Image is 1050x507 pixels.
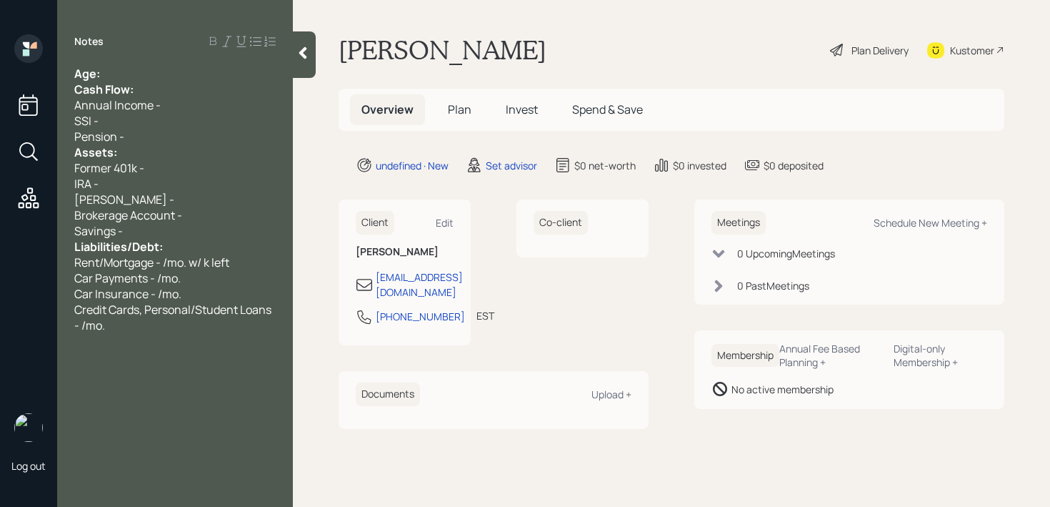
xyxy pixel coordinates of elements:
span: SSI - [74,113,99,129]
div: [PHONE_NUMBER] [376,309,465,324]
h6: Client [356,211,394,235]
div: Set advisor [486,158,537,173]
span: Overview [361,102,414,117]
div: 0 Past Meeting s [737,278,809,293]
span: Former 401k - [74,160,144,176]
h1: [PERSON_NAME] [339,34,546,66]
div: Edit [436,216,454,230]
span: Invest [506,102,538,117]
span: Cash Flow: [74,82,134,97]
div: Schedule New Meeting + [874,216,987,230]
div: EST [476,308,494,323]
div: Upload + [591,388,631,401]
h6: Meetings [711,211,766,235]
div: undefined · New [376,158,449,173]
div: [EMAIL_ADDRESS][DOMAIN_NAME] [376,270,463,300]
span: Liabilities/Debt: [74,239,163,255]
h6: Co-client [534,211,588,235]
span: Annual Income - [74,97,161,113]
span: Age: [74,66,100,82]
span: Assets: [74,144,117,160]
div: Digital-only Membership + [894,342,987,369]
span: IRA - [74,176,99,192]
span: Rent/Mortgage - /mo. w/ k left [74,255,229,270]
h6: Documents [356,383,420,406]
h6: [PERSON_NAME] [356,246,454,258]
div: 0 Upcoming Meeting s [737,246,835,261]
h6: Membership [711,344,779,368]
span: Car Insurance - /mo. [74,286,181,302]
span: Savings - [74,223,123,239]
div: Kustomer [950,43,994,58]
span: Car Payments - /mo. [74,270,181,286]
div: $0 invested [673,158,726,173]
label: Notes [74,34,104,49]
span: [PERSON_NAME] - [74,192,174,207]
div: Annual Fee Based Planning + [779,342,882,369]
div: $0 net-worth [574,158,636,173]
div: Log out [11,459,46,473]
span: Spend & Save [572,102,643,117]
span: Brokerage Account - [74,207,182,223]
img: retirable_logo.png [14,413,43,442]
div: $0 deposited [764,158,824,173]
span: Pension - [74,129,124,144]
span: Credit Cards, Personal/Student Loans - /mo. [74,302,274,333]
div: Plan Delivery [851,43,909,58]
span: Plan [448,102,471,117]
div: No active membership [731,382,834,397]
